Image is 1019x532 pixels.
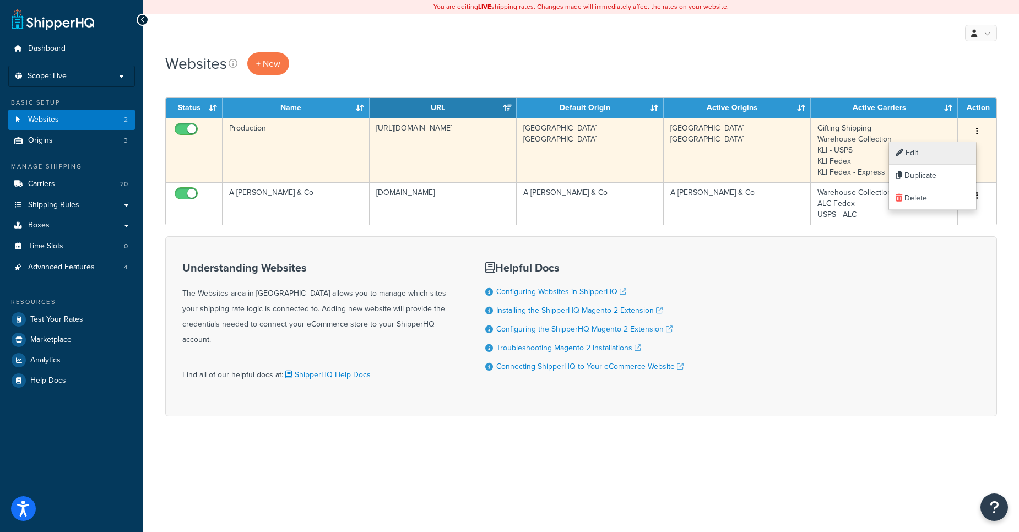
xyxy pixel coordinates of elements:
span: Boxes [28,221,50,230]
div: Find all of our helpful docs at: [182,359,458,383]
td: [URL][DOMAIN_NAME] [370,118,517,182]
a: ShipperHQ Help Docs [283,369,371,381]
span: Time Slots [28,242,63,251]
span: Help Docs [30,376,66,386]
td: Warehouse Collection (copy) ALC Fedex USPS - ALC [811,182,958,225]
a: ShipperHQ Home [12,8,94,30]
th: Default Origin: activate to sort column ascending [517,98,664,118]
th: Action [958,98,996,118]
a: Origins 3 [8,131,135,151]
a: + New [247,52,289,75]
b: LIVE [478,2,491,12]
span: 0 [124,242,128,251]
a: Shipping Rules [8,195,135,215]
h3: Understanding Websites [182,262,458,274]
span: Scope: Live [28,72,67,81]
th: Name: activate to sort column ascending [223,98,370,118]
span: 20 [120,180,128,189]
span: + New [256,57,280,70]
td: [GEOGRAPHIC_DATA] [GEOGRAPHIC_DATA] [517,118,664,182]
a: Marketplace [8,330,135,350]
li: Advanced Features [8,257,135,278]
span: Analytics [30,356,61,365]
span: Dashboard [28,44,66,53]
span: Websites [28,115,59,124]
div: Resources [8,297,135,307]
a: Duplicate [889,165,976,187]
button: Open Resource Center [980,493,1008,521]
a: Advanced Features 4 [8,257,135,278]
span: 2 [124,115,128,124]
td: [GEOGRAPHIC_DATA] [GEOGRAPHIC_DATA] [664,118,811,182]
span: Shipping Rules [28,200,79,210]
span: 3 [124,136,128,145]
a: Time Slots 0 [8,236,135,257]
h3: Helpful Docs [485,262,684,274]
th: Active Carriers: activate to sort column ascending [811,98,958,118]
span: 4 [124,263,128,272]
a: Analytics [8,350,135,370]
th: Status: activate to sort column ascending [166,98,223,118]
h1: Websites [165,53,227,74]
li: Websites [8,110,135,130]
a: Websites 2 [8,110,135,130]
td: A [PERSON_NAME] & Co [517,182,664,225]
th: URL: activate to sort column ascending [370,98,517,118]
li: Carriers [8,174,135,194]
li: Origins [8,131,135,151]
td: A [PERSON_NAME] & Co [664,182,811,225]
div: Manage Shipping [8,162,135,171]
span: Advanced Features [28,263,95,272]
span: Carriers [28,180,55,189]
a: Delete [889,187,976,210]
a: Configuring Websites in ShipperHQ [496,286,626,297]
a: Connecting ShipperHQ to Your eCommerce Website [496,361,684,372]
td: A [PERSON_NAME] & Co [223,182,370,225]
div: The Websites area in [GEOGRAPHIC_DATA] allows you to manage which sites your shipping rate logic ... [182,262,458,348]
a: Configuring the ShipperHQ Magento 2 Extension [496,323,673,335]
span: Marketplace [30,335,72,345]
a: Installing the ShipperHQ Magento 2 Extension [496,305,663,316]
div: Basic Setup [8,98,135,107]
span: Test Your Rates [30,315,83,324]
a: Troubleshooting Magento 2 Installations [496,342,641,354]
a: Dashboard [8,39,135,59]
td: Gifting Shipping Warehouse Collection KLI - USPS KLI Fedex KLI Fedex - Express [811,118,958,182]
th: Active Origins: activate to sort column ascending [664,98,811,118]
a: Carriers 20 [8,174,135,194]
a: Edit [889,142,976,165]
td: [DOMAIN_NAME] [370,182,517,225]
a: Help Docs [8,371,135,390]
span: Origins [28,136,53,145]
a: Test Your Rates [8,310,135,329]
td: Production [223,118,370,182]
a: Boxes [8,215,135,236]
li: Time Slots [8,236,135,257]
